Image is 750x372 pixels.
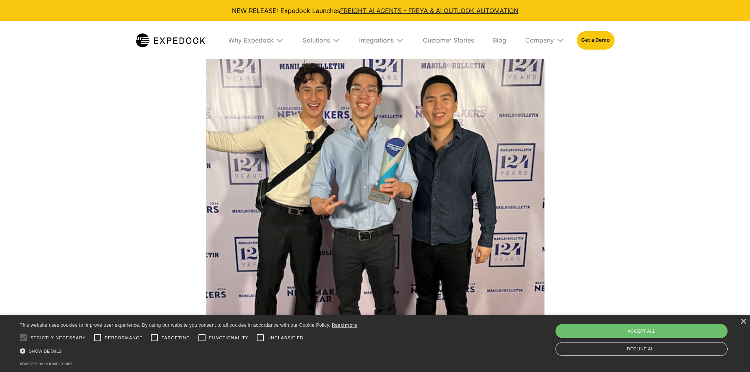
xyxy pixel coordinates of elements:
[161,335,190,341] span: Targeting
[20,322,330,328] span: This website uses cookies to improve user experience. By using our website you consent to all coo...
[359,36,394,44] div: Integrations
[267,335,304,341] span: Unclassified
[296,21,346,59] div: Solutions
[577,31,614,49] a: Get a Demo
[519,21,570,59] div: Company
[353,21,410,59] div: Integrations
[20,347,357,355] div: Show details
[417,21,480,59] a: Customer Stories
[6,6,744,15] div: NEW RELEASE: Expedock Launches
[20,362,72,366] a: Powered by cookie-script
[105,335,143,341] span: Performance
[556,342,728,356] div: Decline all
[487,21,513,59] a: Blog
[619,287,750,372] iframe: Chat Widget
[340,7,519,15] a: FREIGHT AI AGENTS - FREYA & AI OUTLOOK AUTOMATION
[303,36,330,44] div: Solutions
[556,324,728,338] div: Accept all
[29,349,62,353] span: Show details
[209,335,248,341] span: Functionality
[228,36,274,44] div: Why Expedock
[222,21,290,59] div: Why Expedock
[332,322,357,328] a: Read more
[525,36,554,44] div: Company
[30,335,86,341] span: Strictly necessary
[206,32,544,329] img: Expedock Founders: Jig Young, King Dy, Rui Aguiar, and Jeff Tan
